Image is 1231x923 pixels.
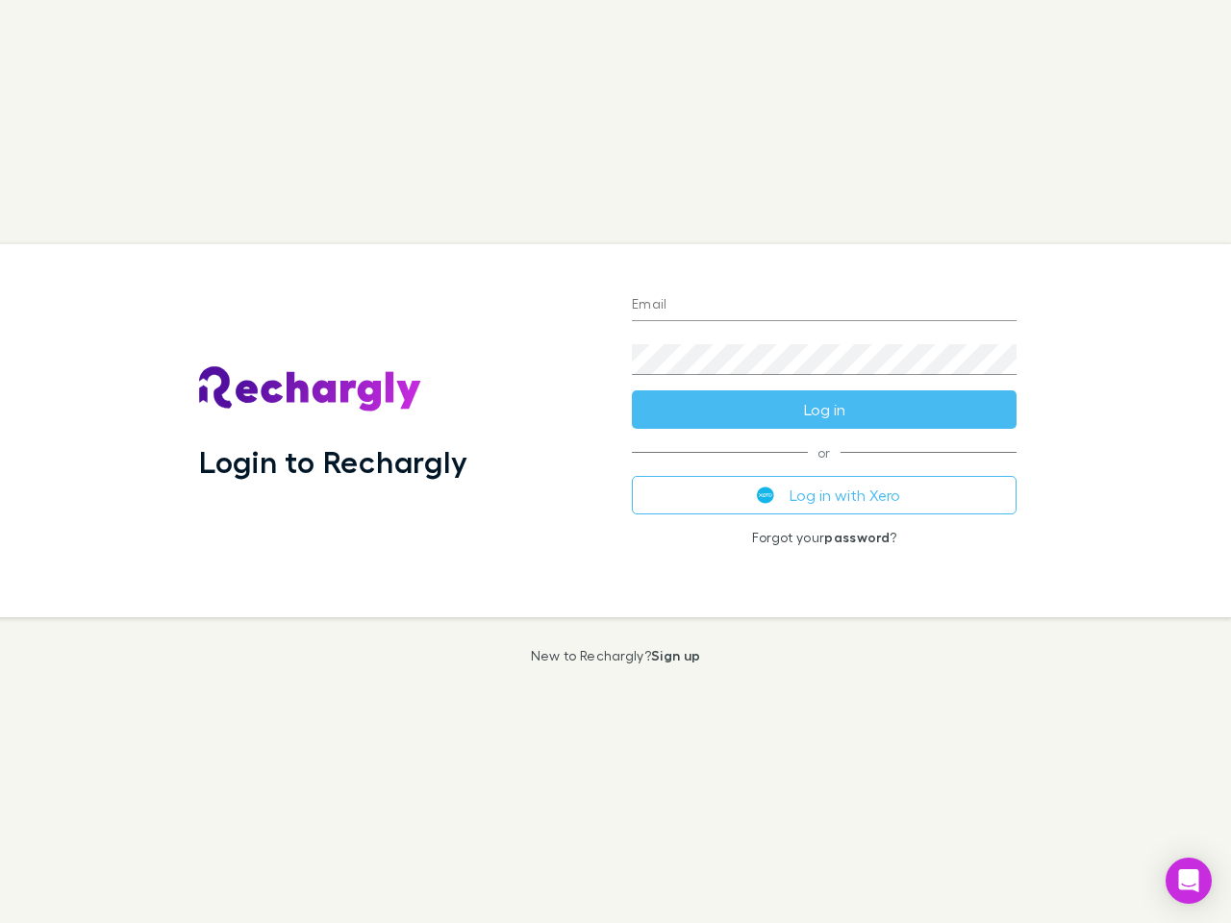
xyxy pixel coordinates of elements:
img: Xero's logo [757,486,774,504]
a: password [824,529,890,545]
span: or [632,452,1017,453]
button: Log in [632,390,1017,429]
button: Log in with Xero [632,476,1017,514]
p: New to Rechargly? [531,648,701,663]
p: Forgot your ? [632,530,1017,545]
h1: Login to Rechargly [199,443,467,480]
div: Open Intercom Messenger [1166,858,1212,904]
img: Rechargly's Logo [199,366,422,412]
a: Sign up [651,647,700,663]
